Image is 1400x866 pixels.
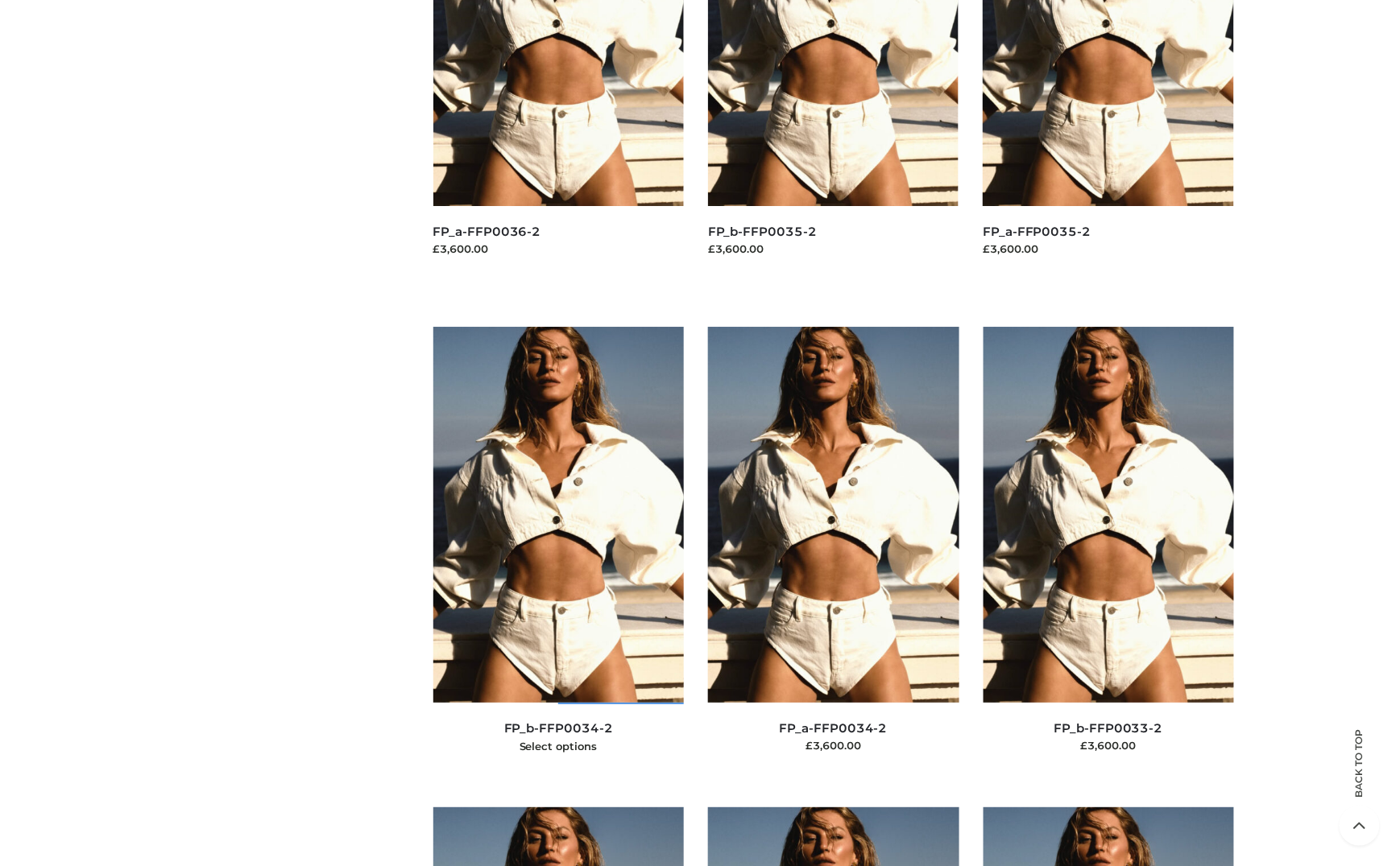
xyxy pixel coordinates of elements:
bdi: 3,600.00 [1081,739,1137,752]
div: £3,600.00 [433,241,685,257]
img: FP_b-FFP0033-2 [984,327,1235,703]
div: £3,600.00 [708,241,959,257]
a: FP_a-FFP0034-2 [780,720,888,736]
img: FP_b-FFP0034-2 [433,327,685,703]
a: FP_b-FFP0035-2 [708,224,817,239]
span: Back to top [1340,757,1380,798]
a: FP_b-FFP0034-2 [504,720,613,736]
a: FP_b-FFP0033-2 [1054,720,1163,736]
img: FP_a-FFP0034-2 [708,327,959,703]
div: £3,600.00 [983,241,1234,257]
a: FP_a-FFP0035-2 [983,224,1091,239]
a: Select options [520,740,598,753]
span: £ [806,739,813,752]
a: FP_a-FFP0036-2 [433,224,541,239]
span: £ [1081,739,1088,752]
bdi: 3,600.00 [806,739,861,752]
